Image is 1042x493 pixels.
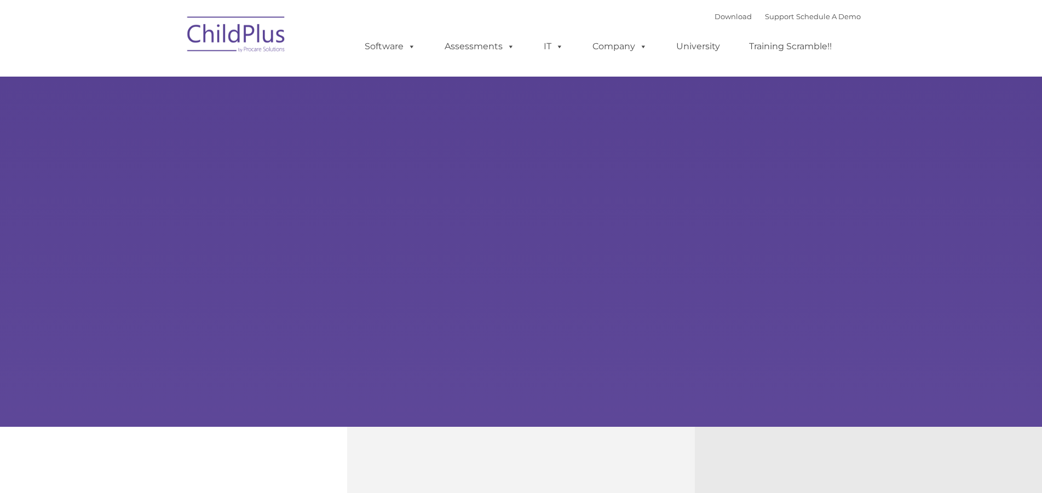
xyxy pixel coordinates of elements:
a: Software [354,36,427,57]
a: Support [765,12,794,21]
img: ChildPlus by Procare Solutions [182,9,291,63]
a: Download [715,12,752,21]
a: Training Scramble!! [738,36,843,57]
a: University [665,36,731,57]
a: Schedule A Demo [796,12,861,21]
a: Assessments [434,36,526,57]
a: IT [533,36,574,57]
font: | [715,12,861,21]
a: Company [582,36,658,57]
